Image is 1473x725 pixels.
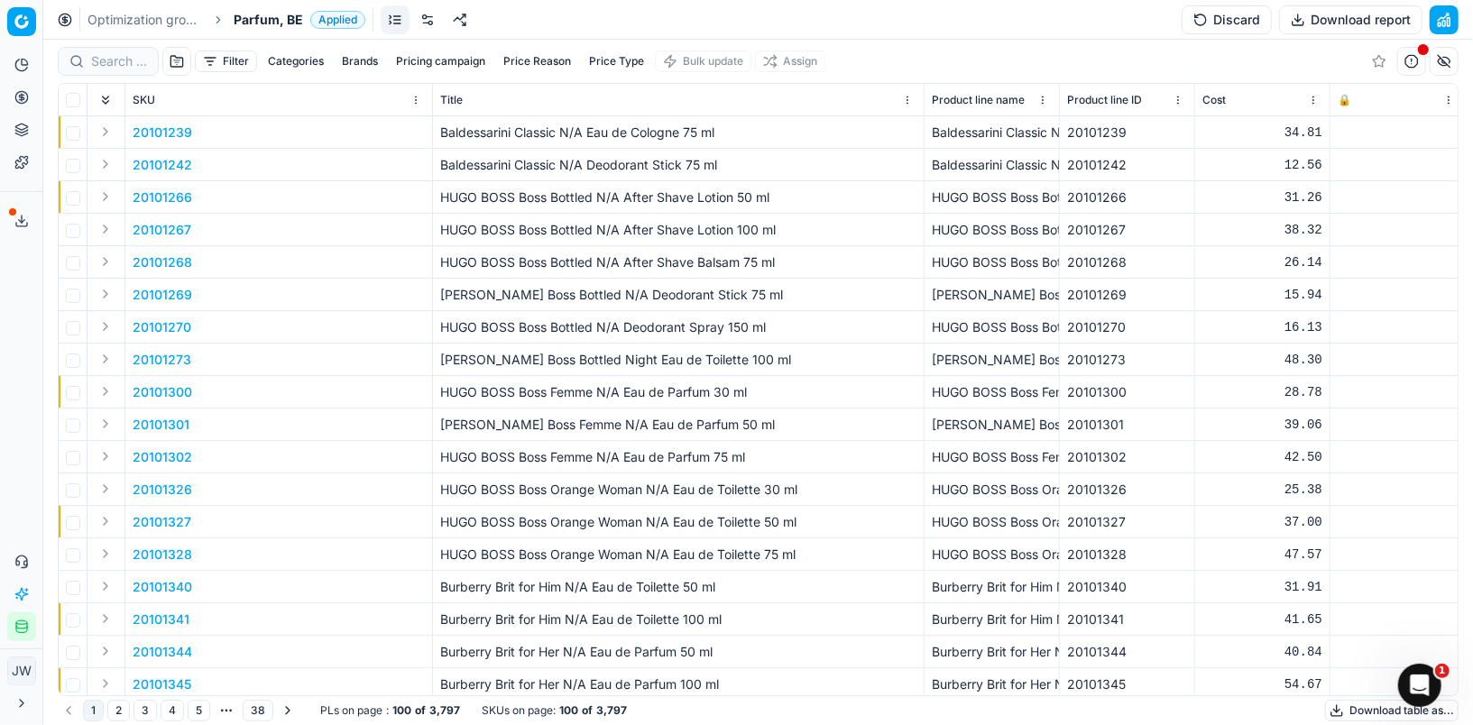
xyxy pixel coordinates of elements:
p: HUGO BOSS Boss Bottled N/A After Shave Lotion 100 ml [440,221,916,239]
button: Expand [95,251,116,272]
div: HUGO BOSS Boss Femme N/A Eau de Parfum 30 ml [932,383,1052,401]
span: Product line ID [1067,93,1142,107]
p: 20101327 [133,513,191,531]
button: Filter [195,50,257,72]
div: : [320,703,460,718]
p: HUGO BOSS Boss Bottled N/A After Shave Lotion 50 ml [440,188,916,206]
button: Expand [95,218,116,240]
div: 41.65 [1202,610,1322,629]
div: HUGO BOSS Boss Orange Woman N/A Eau de Toilette 30 ml [932,481,1052,499]
button: 20101273 [133,351,191,369]
div: HUGO BOSS Boss Femme N/A Eau de Parfum 75 ml [932,448,1052,466]
button: 20101242 [133,156,192,174]
button: 20101270 [133,318,191,336]
div: 20101270 [1067,318,1187,336]
button: Expand [95,186,116,207]
button: 20101300 [133,383,192,401]
div: 31.91 [1202,578,1322,596]
button: 20101267 [133,221,191,239]
div: Burberry Brit for Her N/A Eau de Parfum 50 ml [932,643,1052,661]
button: 2 [107,700,130,721]
button: Expand [95,445,116,467]
iframe: Intercom live chat [1398,664,1441,707]
strong: 3,797 [596,703,627,718]
button: Assign [755,50,825,72]
div: 20101326 [1067,481,1187,499]
p: HUGO BOSS Boss Orange Woman N/A Eau de Toilette 50 ml [440,513,916,531]
p: HUGO BOSS Boss Bottled N/A After Shave Balsam 75 ml [440,253,916,271]
div: 47.57 [1202,546,1322,564]
p: 20101302 [133,448,192,466]
div: 20101345 [1067,675,1187,693]
div: 20101302 [1067,448,1187,466]
div: 37.00 [1202,513,1322,531]
button: Expand [95,121,116,142]
p: 20101266 [133,188,192,206]
div: HUGO BOSS Boss Orange Woman N/A Eau de Toilette 75 ml [932,546,1052,564]
div: [PERSON_NAME] Boss Bottled N/A Deodorant Stick 75 ml [932,286,1052,304]
div: HUGO BOSS Boss Orange Woman N/A Eau de Toilette 50 ml [932,513,1052,531]
button: Expand [95,348,116,370]
div: 28.78 [1202,383,1322,401]
p: HUGO BOSS Boss Orange Woman N/A Eau de Toilette 75 ml [440,546,916,564]
button: 3 [133,700,157,721]
button: Expand [95,478,116,500]
div: HUGO BOSS Boss Bottled N/A After Shave Balsam 75 ml [932,253,1052,271]
strong: 100 [559,703,578,718]
span: 1 [1435,664,1450,678]
button: 4 [161,700,184,721]
div: 40.84 [1202,643,1322,661]
div: 20101239 [1067,124,1187,142]
span: SKUs on page : [482,703,556,718]
button: 20101326 [133,481,192,499]
button: Go to previous page [58,700,79,721]
p: Burberry Brit for Him N/A Eau de Toilette 50 ml [440,578,916,596]
strong: 3,797 [429,703,460,718]
p: 20101341 [133,610,189,629]
div: 20101340 [1067,578,1187,596]
div: HUGO BOSS Boss Bottled N/A After Shave Lotion 100 ml [932,221,1052,239]
div: 20101344 [1067,643,1187,661]
button: 20101328 [133,546,192,564]
button: Bulk update [655,50,751,72]
button: 20101344 [133,643,192,661]
p: 20101269 [133,286,192,304]
div: 25.38 [1202,481,1322,499]
button: Expand [95,673,116,694]
div: 42.50 [1202,448,1322,466]
button: Brands [335,50,385,72]
div: Burberry Brit for Him N/A Eau de Toilette 100 ml [932,610,1052,629]
p: Baldessarini Classic N/A Deodorant Stick 75 ml [440,156,916,174]
div: 34.81 [1202,124,1322,142]
div: 16.13 [1202,318,1322,336]
div: Burberry Brit for Him N/A Eau de Toilette 50 ml [932,578,1052,596]
span: Applied [310,11,365,29]
p: Baldessarini Classic N/A Eau de Cologne 75 ml [440,124,916,142]
button: Expand [95,153,116,175]
p: 20101345 [133,675,191,693]
p: Burberry Brit for Her N/A Eau de Parfum 50 ml [440,643,916,661]
span: SKU [133,93,155,107]
input: Search by SKU or title [91,52,147,70]
span: Title [440,93,463,107]
button: Expand [95,381,116,402]
button: 5 [188,700,210,721]
button: 20101239 [133,124,192,142]
div: 12.56 [1202,156,1322,174]
div: 20101266 [1067,188,1187,206]
div: 39.06 [1202,416,1322,434]
div: 20101268 [1067,253,1187,271]
button: Expand all [95,89,116,111]
span: PLs on page [320,703,382,718]
p: [PERSON_NAME] Boss Femme N/A Eau de Parfum 50 ml [440,416,916,434]
strong: 100 [392,703,411,718]
p: Burberry Brit for Her N/A Eau de Parfum 100 ml [440,675,916,693]
div: 48.30 [1202,351,1322,369]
